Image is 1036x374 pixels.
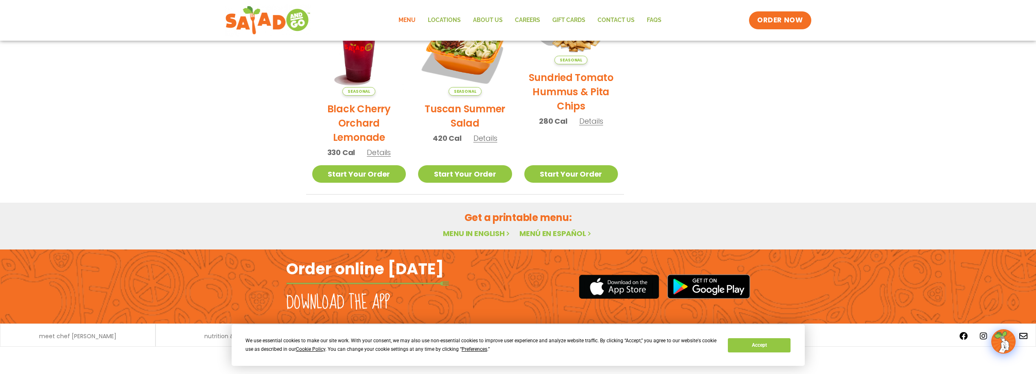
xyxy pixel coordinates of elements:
[286,259,444,279] h2: Order online [DATE]
[232,324,805,366] div: Cookie Consent Prompt
[433,133,462,144] span: 420 Cal
[749,11,811,29] a: ORDER NOW
[342,87,375,96] span: Seasonal
[327,147,355,158] span: 330 Cal
[392,11,422,30] a: Menu
[418,102,512,130] h2: Tuscan Summer Salad
[509,11,546,30] a: Careers
[418,165,512,183] a: Start Your Order
[286,281,449,286] img: fork
[579,116,603,126] span: Details
[667,274,750,299] img: google_play
[591,11,641,30] a: Contact Us
[728,338,791,352] button: Accept
[312,165,406,183] a: Start Your Order
[306,210,730,225] h2: Get a printable menu:
[524,165,618,183] a: Start Your Order
[392,11,668,30] nav: Menu
[245,337,718,354] div: We use essential cookies to make our site work. With your consent, we may also use non-essential ...
[757,15,803,25] span: ORDER NOW
[286,291,390,314] h2: Download the app
[367,147,391,157] span: Details
[422,11,467,30] a: Locations
[449,87,482,96] span: Seasonal
[39,333,116,339] a: meet chef [PERSON_NAME]
[312,2,406,96] img: Product photo for Black Cherry Orchard Lemonade
[296,346,325,352] span: Cookie Policy
[473,133,497,143] span: Details
[641,11,668,30] a: FAQs
[554,56,587,64] span: Seasonal
[312,102,406,144] h2: Black Cherry Orchard Lemonade
[539,116,567,127] span: 280 Cal
[524,70,618,113] h2: Sundried Tomato Hummus & Pita Chips
[418,2,512,96] img: Product photo for Tuscan Summer Salad
[992,330,1015,353] img: wpChatIcon
[546,11,591,30] a: GIFT CARDS
[443,228,511,238] a: Menu in English
[462,346,487,352] span: Preferences
[225,4,311,37] img: new-SAG-logo-768×292
[467,11,509,30] a: About Us
[204,333,262,339] a: nutrition & allergens
[579,273,659,300] img: appstore
[519,228,593,238] a: Menú en español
